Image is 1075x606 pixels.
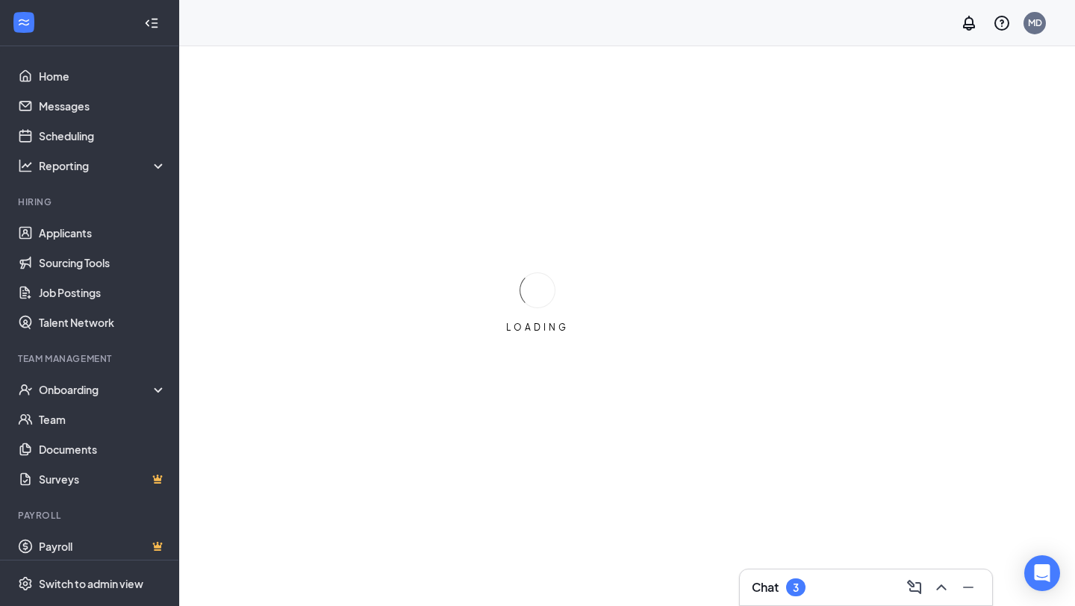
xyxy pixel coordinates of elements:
a: Scheduling [39,121,166,151]
a: Messages [39,91,166,121]
a: Documents [39,434,166,464]
a: Team [39,404,166,434]
svg: QuestionInfo [993,14,1011,32]
a: SurveysCrown [39,464,166,494]
div: Hiring [18,196,163,208]
svg: Minimize [959,578,977,596]
a: PayrollCrown [39,531,166,561]
div: 3 [793,581,799,594]
div: LOADING [500,321,575,334]
div: Switch to admin view [39,576,143,591]
svg: Notifications [960,14,978,32]
h3: Chat [752,579,779,596]
div: Team Management [18,352,163,365]
div: MD [1028,16,1042,29]
a: Sourcing Tools [39,248,166,278]
a: Home [39,61,166,91]
svg: Analysis [18,158,33,173]
button: ChevronUp [929,575,953,599]
svg: WorkstreamLogo [16,15,31,30]
button: ComposeMessage [903,575,926,599]
svg: Collapse [144,16,159,31]
div: Onboarding [39,382,154,397]
div: Open Intercom Messenger [1024,555,1060,591]
svg: Settings [18,576,33,591]
div: Payroll [18,509,163,522]
svg: ChevronUp [932,578,950,596]
a: Applicants [39,218,166,248]
a: Job Postings [39,278,166,307]
svg: UserCheck [18,382,33,397]
button: Minimize [956,575,980,599]
svg: ComposeMessage [906,578,923,596]
a: Talent Network [39,307,166,337]
div: Reporting [39,158,167,173]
